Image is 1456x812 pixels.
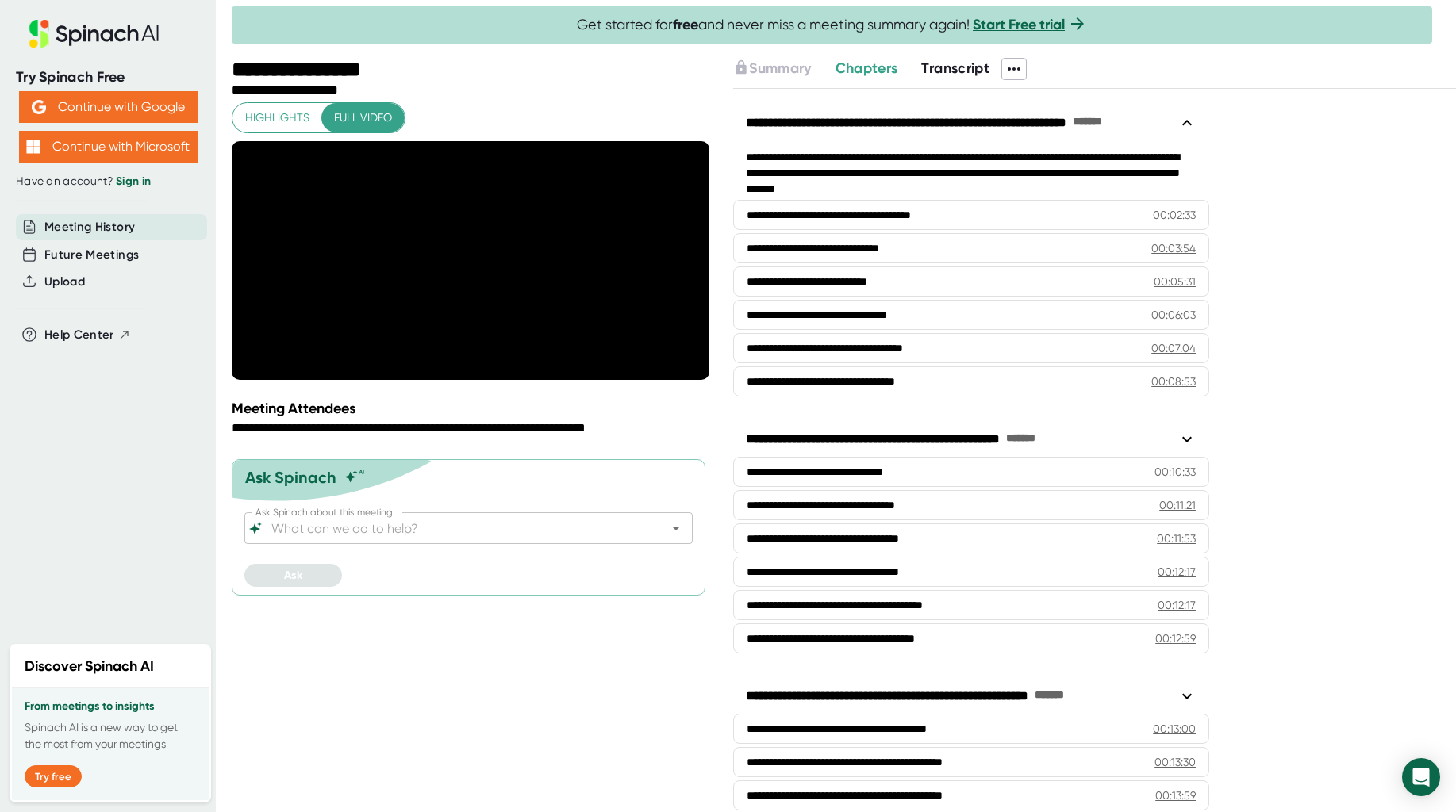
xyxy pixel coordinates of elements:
[1154,754,1196,770] div: 00:13:30
[1151,340,1196,356] div: 00:07:04
[232,103,322,132] button: Highlights
[665,517,687,539] button: Open
[44,246,139,264] button: Future Meetings
[1158,597,1196,613] div: 00:12:17
[268,517,641,539] input: What can we do to help?
[836,59,898,77] span: Chapters
[1153,207,1196,223] div: 00:02:33
[577,16,1087,34] span: Get started for and never miss a meeting summary again!
[16,174,200,189] div: Have an account?
[973,16,1065,33] a: Start Free trial
[1153,721,1196,737] div: 00:13:00
[32,100,46,114] img: Aehbyd4JwY73AAAAAElFTkSuQmCC
[25,765,82,787] button: Try free
[1154,274,1196,289] div: 00:05:31
[44,326,131,344] button: Help Center
[1157,530,1196,546] div: 00:11:53
[19,131,198,163] button: Continue with Microsoft
[673,16,698,33] b: free
[25,719,196,753] p: Spinach AI is a new way to get the most from your meetings
[1158,564,1196,580] div: 00:12:17
[25,656,154,677] h2: Discover Spinach AI
[836,58,898,79] button: Chapters
[921,59,989,77] span: Transcript
[19,91,198,123] button: Continue with Google
[749,59,811,77] span: Summary
[1402,758,1440,796] div: Open Intercom Messenger
[16,68,200,86] div: Try Spinach Free
[1151,240,1196,256] div: 00:03:54
[1159,497,1196,513] div: 00:11:21
[1155,630,1196,646] div: 00:12:59
[245,108,309,128] span: Highlights
[116,174,151,188] a: Sign in
[334,108,392,128] span: Full video
[44,326,114,344] span: Help Center
[1151,307,1196,323] div: 00:06:03
[44,218,135,236] button: Meeting History
[1151,373,1196,389] div: 00:08:53
[921,58,989,79] button: Transcript
[733,58,811,79] button: Summary
[25,700,196,713] h3: From meetings to insights
[321,103,405,132] button: Full video
[284,569,302,582] span: Ask
[1154,464,1196,480] div: 00:10:33
[733,58,835,80] div: Upgrade to access
[232,400,713,417] div: Meeting Attendees
[44,273,85,291] button: Upload
[245,468,336,487] div: Ask Spinach
[1155,787,1196,803] div: 00:13:59
[244,564,342,587] button: Ask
